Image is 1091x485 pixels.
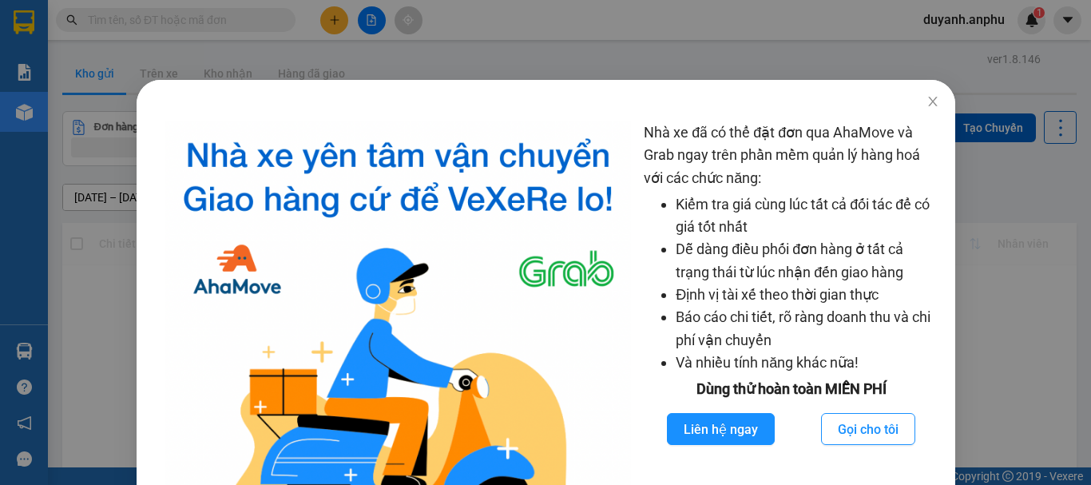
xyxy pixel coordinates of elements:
[926,95,938,108] span: close
[684,419,758,439] span: Liên hệ ngay
[676,238,938,284] li: Dễ dàng điều phối đơn hàng ở tất cả trạng thái từ lúc nhận đến giao hàng
[667,413,775,445] button: Liên hệ ngay
[676,352,938,374] li: Và nhiều tính năng khác nữa!
[821,413,915,445] button: Gọi cho tôi
[676,306,938,352] li: Báo cáo chi tiết, rõ ràng doanh thu và chi phí vận chuyển
[676,284,938,306] li: Định vị tài xế theo thời gian thực
[838,419,899,439] span: Gọi cho tôi
[910,80,954,125] button: Close
[644,378,938,400] div: Dùng thử hoàn toàn MIỄN PHÍ
[676,193,938,239] li: Kiểm tra giá cùng lúc tất cả đối tác để có giá tốt nhất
